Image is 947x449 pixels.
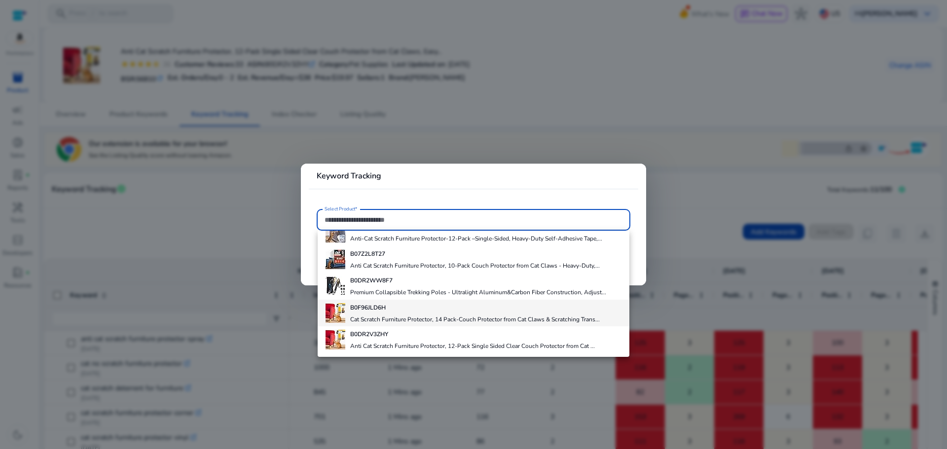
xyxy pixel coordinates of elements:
[326,303,345,323] img: 519mNQ41L4L._AC_US40_.jpg
[350,288,606,296] h4: Premium Collapsible Trekking Poles - Ultralight Aluminum&Carbon Fiber Construction, Adjust...
[326,223,345,242] img: 51aU1AiGgsL._AC_US40_.jpg
[317,171,381,181] b: Keyword Tracking
[350,304,386,311] b: B0F96JLD6H
[350,276,393,284] b: B0DR2WW8F7
[350,342,595,350] h4: Anti Cat Scratch Furniture Protector, 12-Pack Single Sided Clear Couch Protector from Cat ...
[350,262,600,270] h4: Anti Cat Scratch Furniture Protector, 10-Pack Couch Protector from Cat Claws - Heavy-Duty,...
[326,330,345,349] img: 51Y7-d3P+AL._AC_US40_.jpg
[350,235,602,242] h4: Anti-Cat Scratch Furniture Protector-12-Pack –Single-Sided, Heavy-Duty Self-Adhesive Tape,...
[326,276,345,296] img: 51vAskplt4L._AC_US40_.jpg
[350,250,385,258] b: B07Z2L8T27
[326,249,345,269] img: 51eJwYiVJfL._AC_US40_.jpg
[350,315,600,323] h4: Cat Scratch Furniture Protector, 14 Pack-Couch Protector from Cat Claws & Scratching Trans...
[350,330,388,338] b: B0DR2V3ZHY
[325,206,358,212] mat-label: Select Product*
